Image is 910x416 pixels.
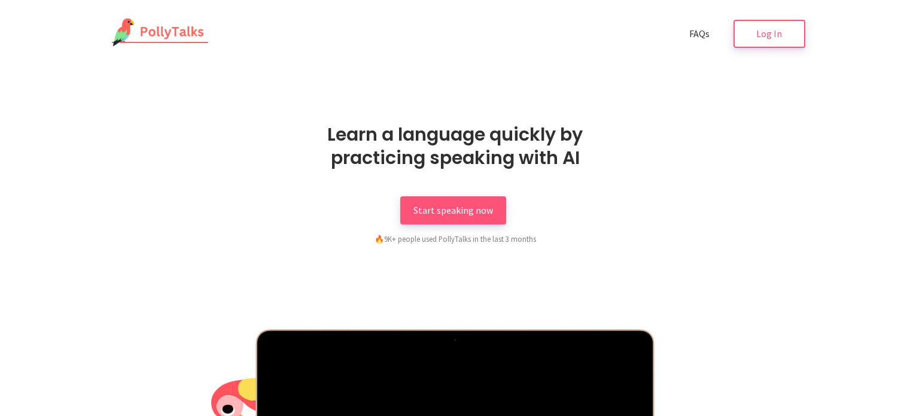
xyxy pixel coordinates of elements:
[291,123,620,169] h1: Learn a language quickly by practicing speaking with AI
[676,20,723,48] a: FAQs
[734,20,805,48] a: Log In
[413,204,493,216] span: Start speaking now
[756,28,782,40] span: Log In
[400,196,506,224] a: Start speaking now
[105,18,209,48] img: PollyTalks Logo
[689,28,710,40] span: FAQs
[312,233,599,245] div: 9K+ people used PollyTalks in the last 3 months
[375,234,384,244] span: fire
